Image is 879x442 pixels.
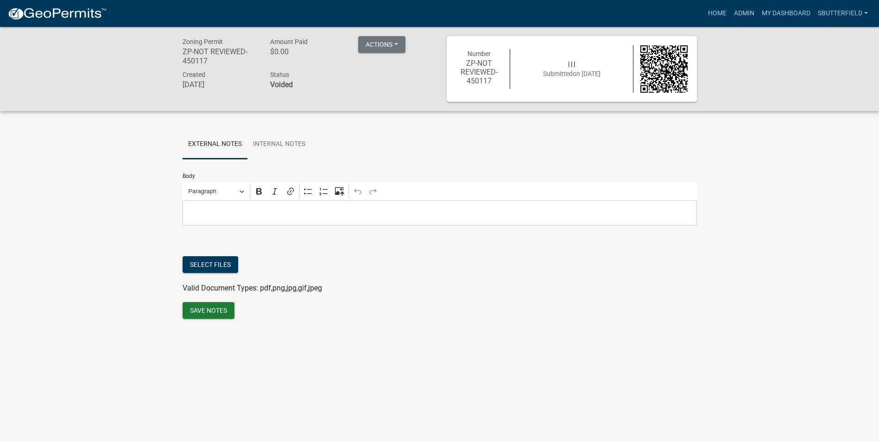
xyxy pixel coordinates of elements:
h6: $0.00 [270,47,344,56]
span: | | | [568,60,575,68]
img: QR code [640,45,688,93]
a: Admin [730,5,758,22]
span: Submitted on [DATE] [543,70,601,77]
h6: [DATE] [183,80,257,89]
span: Valid Document Types: pdf,png,jpg,gif,jpeg [183,284,322,292]
h6: ZP-NOT REVIEWED-450117 [456,59,503,86]
span: Number [468,50,491,57]
div: Editor editing area: main. Press Alt+0 for help. [183,200,697,226]
strong: Voided [270,80,293,89]
span: Amount Paid [270,38,308,45]
a: Internal Notes [247,130,311,159]
a: Sbutterfield [814,5,872,22]
span: Zoning Permit [183,38,223,45]
button: Select files [183,256,238,273]
span: Status [270,71,289,78]
a: My Dashboard [758,5,814,22]
span: Created [183,71,205,78]
button: Paragraph, Heading [184,184,248,199]
h6: ZP-NOT REVIEWED-450117 [183,47,257,65]
span: Paragraph [188,186,236,197]
a: Home [704,5,730,22]
button: Actions [358,36,405,53]
a: External Notes [183,130,247,159]
div: Editor toolbar [183,183,697,200]
label: Body [183,173,195,179]
button: Save Notes [183,302,234,319]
